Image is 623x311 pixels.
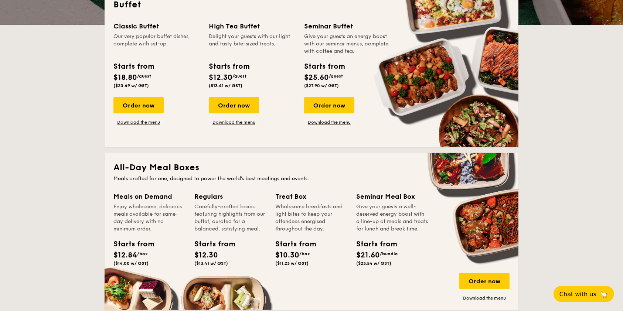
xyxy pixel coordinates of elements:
[113,61,154,72] div: Starts from
[209,83,242,88] span: ($13.41 w/ GST)
[113,251,137,260] span: $12.84
[356,239,389,250] div: Starts from
[113,203,185,233] div: Enjoy wholesome, delicious meals available for same-day delivery with no minimum order.
[113,239,147,250] div: Starts from
[209,73,232,82] span: $12.30
[113,175,510,182] div: Meals crafted for one, designed to power the world's best meetings and events.
[356,261,391,266] span: ($23.54 w/ GST)
[304,83,339,88] span: ($27.90 w/ GST)
[209,21,295,31] div: High Tea Buffet
[559,291,596,298] span: Chat with us
[209,119,259,125] a: Download the menu
[113,191,185,202] div: Meals on Demand
[209,97,259,113] div: Order now
[113,21,200,31] div: Classic Buffet
[304,73,329,82] span: $25.60
[275,251,299,260] span: $10.30
[304,33,391,55] div: Give your guests an energy boost with our seminar menus, complete with coffee and tea.
[194,191,266,202] div: Regulars
[232,74,246,79] span: /guest
[194,239,228,250] div: Starts from
[194,251,218,260] span: $12.30
[209,33,295,55] div: Delight your guests with our light and tasty bite-sized treats.
[356,251,380,260] span: $21.60
[137,251,148,256] span: /box
[275,261,309,266] span: ($11.23 w/ GST)
[599,290,608,298] span: 🦙
[113,33,200,55] div: Our very popular buffet dishes, complete with set-up.
[554,286,614,302] button: Chat with us🦙
[304,97,354,113] div: Order now
[275,191,347,202] div: Treat Box
[137,74,151,79] span: /guest
[194,203,266,233] div: Carefully-crafted boxes featuring highlights from our buffet, curated for a balanced, satisfying ...
[113,97,164,113] div: Order now
[194,261,228,266] span: ($13.41 w/ GST)
[329,74,343,79] span: /guest
[356,191,428,202] div: Seminar Meal Box
[113,119,164,125] a: Download the menu
[113,162,510,174] h2: All-Day Meal Boxes
[304,61,344,72] div: Starts from
[299,251,310,256] span: /box
[304,21,391,31] div: Seminar Buffet
[209,61,249,72] div: Starts from
[275,239,309,250] div: Starts from
[275,203,347,233] div: Wholesome breakfasts and light bites to keep your attendees energised throughout the day.
[113,83,149,88] span: ($20.49 w/ GST)
[304,119,354,125] a: Download the menu
[113,261,149,266] span: ($14.00 w/ GST)
[459,295,510,301] a: Download the menu
[380,251,398,256] span: /bundle
[113,73,137,82] span: $18.80
[356,203,428,233] div: Give your guests a well-deserved energy boost with a line-up of meals and treats for lunch and br...
[459,273,510,289] div: Order now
